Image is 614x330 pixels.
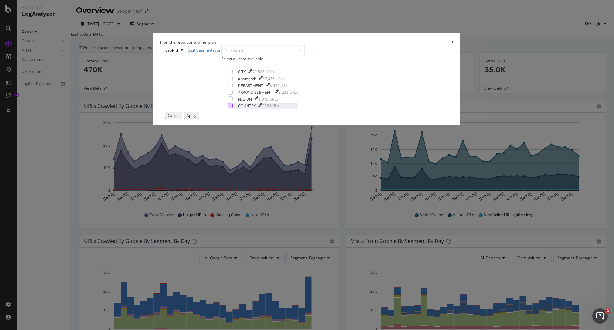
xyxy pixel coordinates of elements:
[238,96,252,102] div: REGION
[186,113,196,118] div: Apply
[238,69,246,75] div: CITY
[451,39,454,45] div: times
[238,103,256,109] div: COUNTRY
[160,39,216,45] div: Filter the report on a dimension
[262,103,279,109] div: 325 URLs
[238,90,272,95] div: ARRONDISSEMENT
[153,33,460,125] div: modal
[270,83,289,88] div: 3,632 URLs
[263,76,285,82] div: 67,465 URLs
[258,96,278,102] div: 1,045 URLs
[221,56,305,61] div: Select all data available
[279,90,298,95] div: 3,233 URLs
[238,76,256,82] div: #nomatch
[252,69,274,75] div: 70,506 URLs
[184,112,199,119] button: Apply
[238,83,263,88] div: DEPARTMENT
[165,112,182,119] button: Cancel
[592,308,608,324] iframe: Intercom live chat
[221,45,305,56] input: Search
[189,47,221,53] a: Edit Segmentation
[168,113,180,118] div: Cancel
[160,45,189,55] button: geol-lvl
[165,47,178,53] span: geol-lvl
[605,308,610,313] span: 1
